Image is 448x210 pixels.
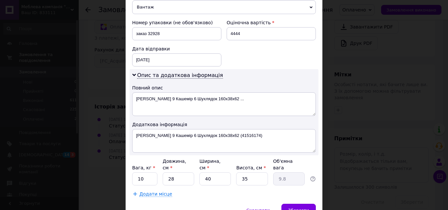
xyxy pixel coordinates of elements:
div: Об'ємна вага [273,158,305,171]
div: Оціночна вартість [227,19,316,26]
label: Ширина, см [199,159,220,170]
label: Вага, кг [132,165,155,170]
textarea: [PERSON_NAME] 9 Кашемір 6 Шухлядок 160х38х62 (41516174) [132,129,316,153]
span: Додати місце [139,191,172,197]
span: Опис та додаткова інформація [137,72,223,79]
textarea: [PERSON_NAME] 9 Кашемір 6 Шухлядок 160х38х62 ... [132,92,316,116]
div: Повний опис [132,85,316,91]
span: Вантаж [132,0,316,14]
label: Висота, см [236,165,266,170]
div: Дата відправки [132,46,221,52]
div: Номер упаковки (не обов'язково) [132,19,221,26]
label: Довжина, см [163,159,186,170]
div: Додаткова інформація [132,121,316,128]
